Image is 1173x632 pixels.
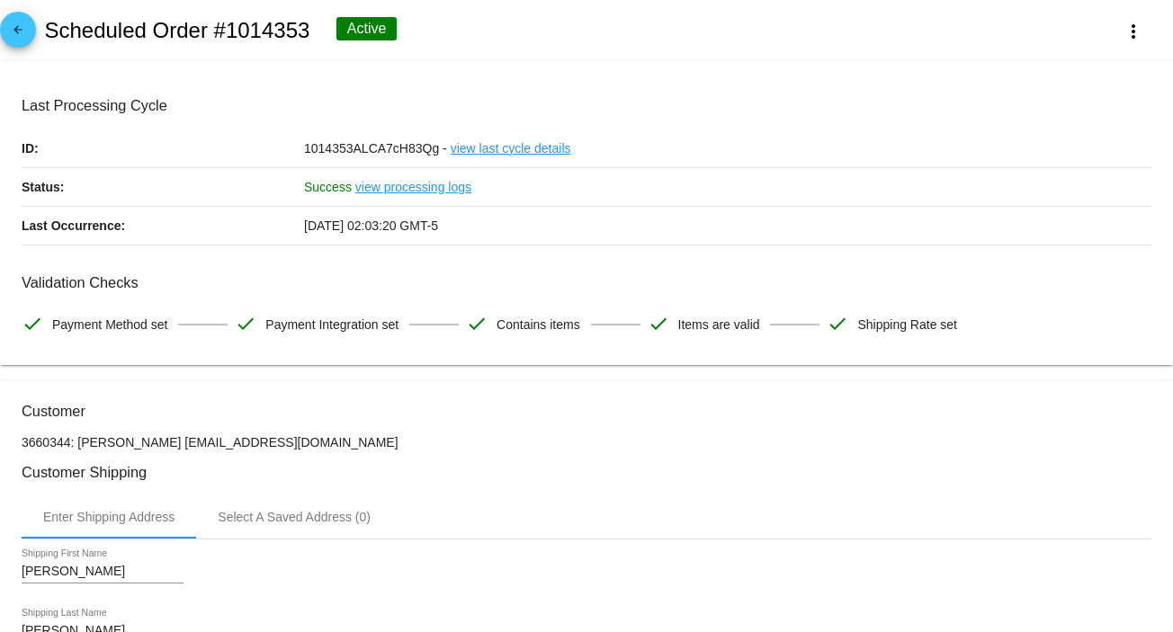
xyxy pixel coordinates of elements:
span: [DATE] 02:03:20 GMT-5 [304,218,438,233]
h3: Validation Checks [22,274,1151,291]
span: Payment Method set [52,306,167,343]
span: Contains items [497,306,580,343]
mat-icon: check [22,313,43,334]
mat-icon: check [235,313,256,334]
a: view processing logs [355,168,471,206]
input: Shipping First Name [22,565,184,579]
span: Payment Integration set [265,306,398,343]
span: Shipping Rate set [857,306,957,343]
p: ID: [22,129,304,167]
h3: Customer Shipping [22,464,1151,481]
div: Select A Saved Address (0) [218,510,371,524]
p: Last Occurrence: [22,207,304,245]
mat-icon: check [827,313,848,334]
h3: Last Processing Cycle [22,97,1151,114]
p: 3660344: [PERSON_NAME] [EMAIL_ADDRESS][DOMAIN_NAME] [22,435,1151,450]
mat-icon: arrow_back [7,23,29,45]
mat-icon: check [466,313,488,334]
p: Status: [22,168,304,206]
span: 1014353ALCA7cH83Qg - [304,141,447,156]
h2: Scheduled Order #1014353 [44,18,309,43]
span: Success [304,180,352,194]
span: Items are valid [678,306,760,343]
div: Active [336,17,398,40]
mat-icon: check [648,313,669,334]
h3: Customer [22,403,1151,420]
a: view last cycle details [451,129,571,167]
div: Enter Shipping Address [43,510,175,524]
mat-icon: more_vert [1123,21,1144,42]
